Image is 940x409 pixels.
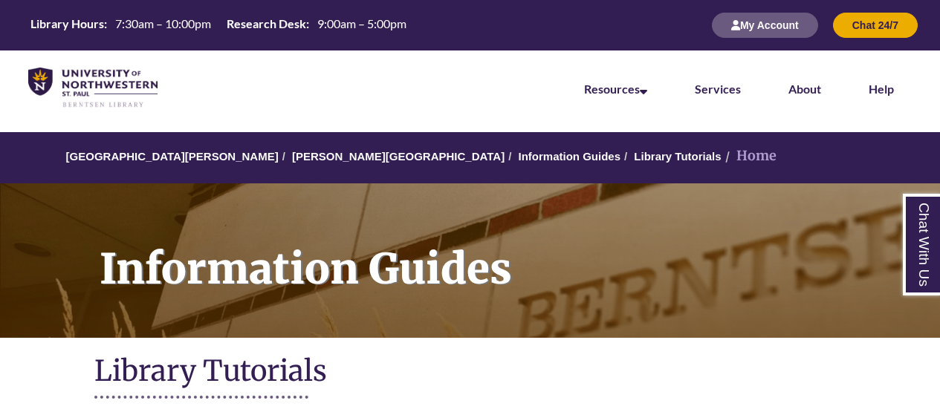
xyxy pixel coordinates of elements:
h1: Library Tutorials [94,353,846,392]
a: Resources [584,82,647,96]
h1: Information Guides [83,183,940,318]
li: Home [722,145,777,167]
a: [GEOGRAPHIC_DATA][PERSON_NAME] [66,150,279,163]
button: Chat 24/7 [833,13,918,38]
th: Research Desk: [221,16,311,32]
span: 7:30am – 10:00pm [115,16,211,30]
a: Services [695,82,741,96]
table: Hours Today [25,16,412,34]
span: 9:00am – 5:00pm [317,16,406,30]
a: Chat 24/7 [833,19,918,31]
a: My Account [712,19,818,31]
a: Library Tutorials [634,150,721,163]
a: About [788,82,821,96]
button: My Account [712,13,818,38]
a: Help [869,82,894,96]
img: UNWSP Library Logo [28,68,158,108]
a: Information Guides [518,150,620,163]
a: Hours Today [25,16,412,36]
th: Library Hours: [25,16,109,32]
a: [PERSON_NAME][GEOGRAPHIC_DATA] [292,150,505,163]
